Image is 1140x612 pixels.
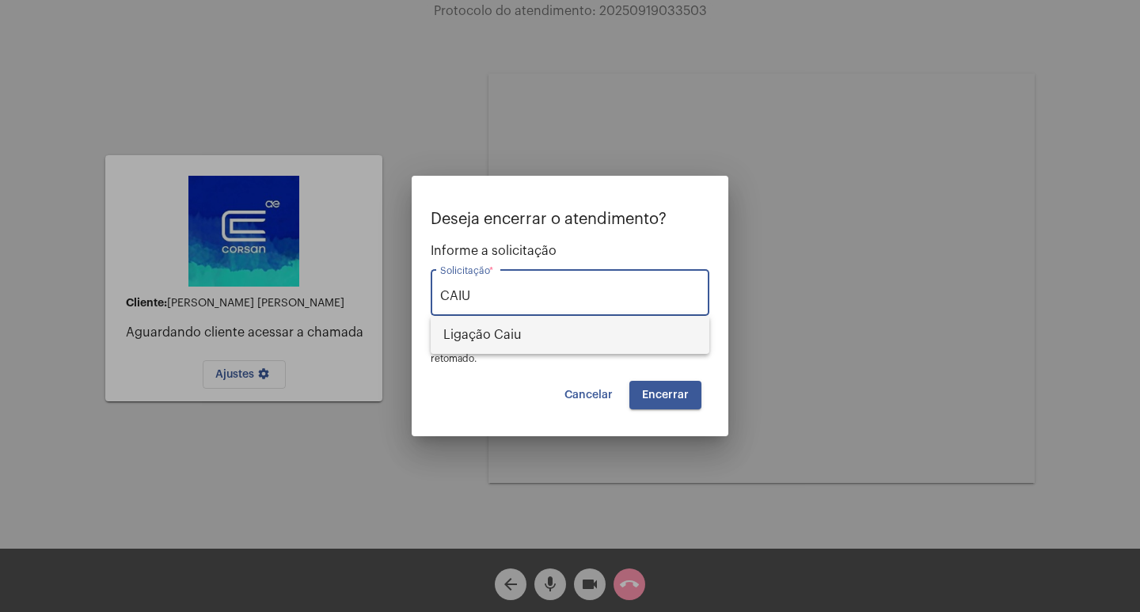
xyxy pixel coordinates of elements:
span: OBS: O atendimento depois de encerrado não poderá ser retomado. [431,340,689,363]
button: Encerrar [629,381,701,409]
button: Cancelar [552,381,625,409]
span: Cancelar [564,390,613,401]
span: Encerrar [642,390,689,401]
span: Ligação Caiu [443,316,697,354]
span: Informe a solicitação [431,244,709,258]
p: Deseja encerrar o atendimento? [431,211,709,228]
input: Buscar solicitação [440,289,700,303]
